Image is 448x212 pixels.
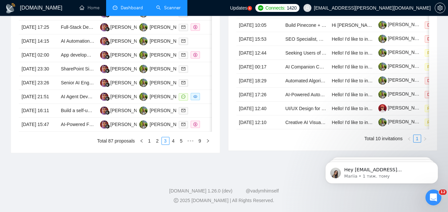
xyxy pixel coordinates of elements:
span: Declined [425,91,446,98]
a: Creative AI Visual Output Specialist Needed [286,120,376,125]
a: MK[PERSON_NAME] [139,107,188,113]
td: Senior AI Engineer – Prompt Engineering + Insight Systems [58,76,97,90]
span: mail [181,122,185,126]
div: [PERSON_NAME] [110,65,149,72]
img: gigradar-bm.png [105,41,110,45]
a: SM[PERSON_NAME] [100,38,149,43]
span: ••• [185,137,196,145]
td: SharePoint Site Development with AI Chatbot Integration [58,62,97,76]
td: UI/UX Design for Simple CAD-Like 2D to 3D Conversion Tool [283,102,329,115]
td: [DATE] 10:05 [236,18,283,32]
img: c1H6qaiLk507m81Kel3qbCiFt8nt3Oz5Wf3V5ZPF-dbGF4vCaOe6p03OfXLTzabAEe [378,21,387,29]
img: upwork-logo.png [258,5,263,11]
a: MK[PERSON_NAME] [139,121,188,127]
a: SM[PERSON_NAME] [100,121,149,127]
iframe: Intercom live chat [425,190,441,205]
img: c1H6qaiLk507m81Kel3qbCiFt8nt3Oz5Wf3V5ZPF-dbGF4vCaOe6p03OfXLTzabAEe [378,49,387,57]
button: right [204,137,212,145]
a: searchScanner [156,5,181,11]
span: copyright [174,198,178,203]
a: AI Automation Specialist Needed for WhatsApp and [PERSON_NAME] Integration [61,38,229,44]
img: c1H6qaiLk507m81Kel3qbCiFt8nt3Oz5Wf3V5ZPF-dbGF4vCaOe6p03OfXLTzabAEe [378,35,387,43]
img: logo [5,3,16,14]
a: [PERSON_NAME] [378,50,426,55]
td: [DATE] 18:29 [236,74,283,88]
td: Seeking Users of AI Coding & Development Tools – Paid Survey [283,46,329,60]
a: [PERSON_NAME] [378,91,426,97]
div: [PERSON_NAME] [150,65,188,72]
a: MK[PERSON_NAME] [139,94,188,99]
a: [PERSON_NAME] [378,36,426,41]
span: Declined [425,35,446,43]
img: MK [139,120,148,129]
td: Build Pinecone + LangChain-Based Personal Memory System for AI Assistant [283,18,329,32]
a: AI Companion Chatbot - App Production and Management Expert Needed [286,64,438,69]
span: dollar [193,25,197,29]
li: Total 87 proposals [97,137,135,145]
span: mail [181,108,185,112]
a: homeHome [80,5,99,11]
img: gigradar-bm.png [105,96,110,101]
td: Full-Stack Developer (Flutter + Java + React) – Long-Term Project [58,21,97,34]
a: MK[PERSON_NAME] [139,52,188,57]
a: [PERSON_NAME] [378,105,426,110]
div: [PERSON_NAME] [110,79,149,86]
img: SM [100,65,108,73]
a: Full-Stack Developer (Flutter + Java + React) – Long-Term Project [61,24,197,30]
text: 5 [249,7,250,10]
span: right [423,137,427,141]
td: [DATE] 14:15 [19,34,58,48]
span: Pending [425,49,445,57]
a: MK[PERSON_NAME] [139,80,188,85]
a: SM[PERSON_NAME] [100,107,149,113]
span: dollar [193,53,197,57]
td: Creative AI Visual Output Specialist Needed [283,115,329,129]
td: [DATE] 15:53 [236,32,283,46]
a: Senior AI Engineer – Prompt Engineering + Insight Systems [61,80,184,85]
td: [DATE] 23:30 [19,62,58,76]
td: Automated Algorithmic Trading Bot Development [283,74,329,88]
li: 2 [154,137,161,145]
a: SM[PERSON_NAME] [100,94,149,99]
a: UI/UX Design for Simple CAD-Like 2D to 3D Conversion Tool [286,106,411,111]
img: c1wa5_LudpVABRnyLloU81aeEpqa1vxOV41RfPh2dqCVXDHvsDUB8L3FRFehKmHgOE [378,104,387,112]
a: AI Agent Developer with Data Engineering Expertise [61,94,168,99]
img: c1H6qaiLk507m81Kel3qbCiFt8nt3Oz5Wf3V5ZPF-dbGF4vCaOe6p03OfXLTzabAEe [378,118,387,126]
a: Build a self‑updating data & automation Engine [61,108,158,113]
div: [PERSON_NAME] [150,23,188,31]
td: [DATE] 21:51 [19,90,58,104]
td: [DATE] 12:44 [236,46,283,60]
div: [PERSON_NAME] [110,107,149,114]
a: 1 [146,137,153,145]
a: 9 [196,137,204,145]
a: [PERSON_NAME] [378,64,426,69]
span: Connects: [265,4,285,12]
span: mail [181,25,185,29]
a: Pending [425,64,447,69]
div: [PERSON_NAME] [110,37,149,45]
img: MK [139,37,148,45]
td: AI Automation Specialist Needed for WhatsApp and Claude Integration [58,34,97,48]
td: SEO Specialist, Premium Consulting Agency Website Laser-Focused on Bookings & Visibility Coolerize [283,32,329,46]
li: 1 [146,137,154,145]
a: MK[PERSON_NAME] [139,24,188,29]
img: MK [139,106,148,115]
td: [DATE] 16:11 [19,104,58,118]
a: Pending [425,50,447,55]
button: left [405,135,413,143]
span: right [206,139,210,143]
img: SM [100,51,108,59]
img: c1H6qaiLk507m81Kel3qbCiFt8nt3Oz5Wf3V5ZPF-dbGF4vCaOe6p03OfXLTzabAEe [378,76,387,85]
a: 4 [170,137,177,145]
a: Seeking Users of AI Coding & Development Tools – Paid Survey [286,50,417,56]
span: user [305,6,310,10]
img: SM [100,23,108,31]
li: Next 5 Pages [185,137,196,145]
li: Previous Page [405,135,413,143]
td: [DATE] 23:26 [19,76,58,90]
div: [PERSON_NAME] [150,107,188,114]
a: [DOMAIN_NAME] 1.26.0 (dev) [169,188,232,193]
